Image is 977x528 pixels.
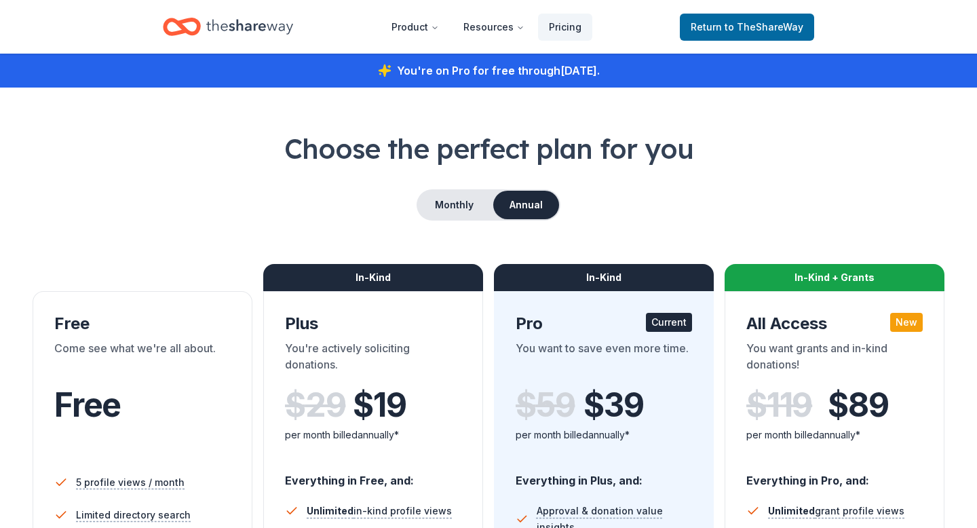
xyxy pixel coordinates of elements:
[516,340,692,378] div: You want to save even more time.
[381,14,450,41] button: Product
[33,130,944,168] h1: Choose the perfect plan for you
[76,474,185,491] span: 5 profile views / month
[746,427,923,443] div: per month billed annually*
[54,340,231,378] div: Come see what we're all about.
[163,11,293,43] a: Home
[381,11,592,43] nav: Main
[494,264,714,291] div: In-Kind
[54,385,121,425] span: Free
[307,505,353,516] span: Unlimited
[285,427,461,443] div: per month billed annually*
[54,313,231,335] div: Free
[768,505,815,516] span: Unlimited
[263,264,483,291] div: In-Kind
[285,313,461,335] div: Plus
[646,313,692,332] div: Current
[746,461,923,489] div: Everything in Pro, and:
[418,191,491,219] button: Monthly
[680,14,814,41] a: Returnto TheShareWay
[453,14,535,41] button: Resources
[76,507,191,523] span: Limited directory search
[828,386,888,424] span: $ 89
[725,264,944,291] div: In-Kind + Grants
[890,313,923,332] div: New
[538,14,592,41] a: Pricing
[516,313,692,335] div: Pro
[307,505,452,516] span: in-kind profile views
[746,313,923,335] div: All Access
[725,21,803,33] span: to TheShareWay
[691,19,803,35] span: Return
[516,461,692,489] div: Everything in Plus, and:
[516,427,692,443] div: per month billed annually*
[746,340,923,378] div: You want grants and in-kind donations!
[583,386,643,424] span: $ 39
[353,386,406,424] span: $ 19
[285,461,461,489] div: Everything in Free, and:
[768,505,904,516] span: grant profile views
[493,191,559,219] button: Annual
[285,340,461,378] div: You're actively soliciting donations.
